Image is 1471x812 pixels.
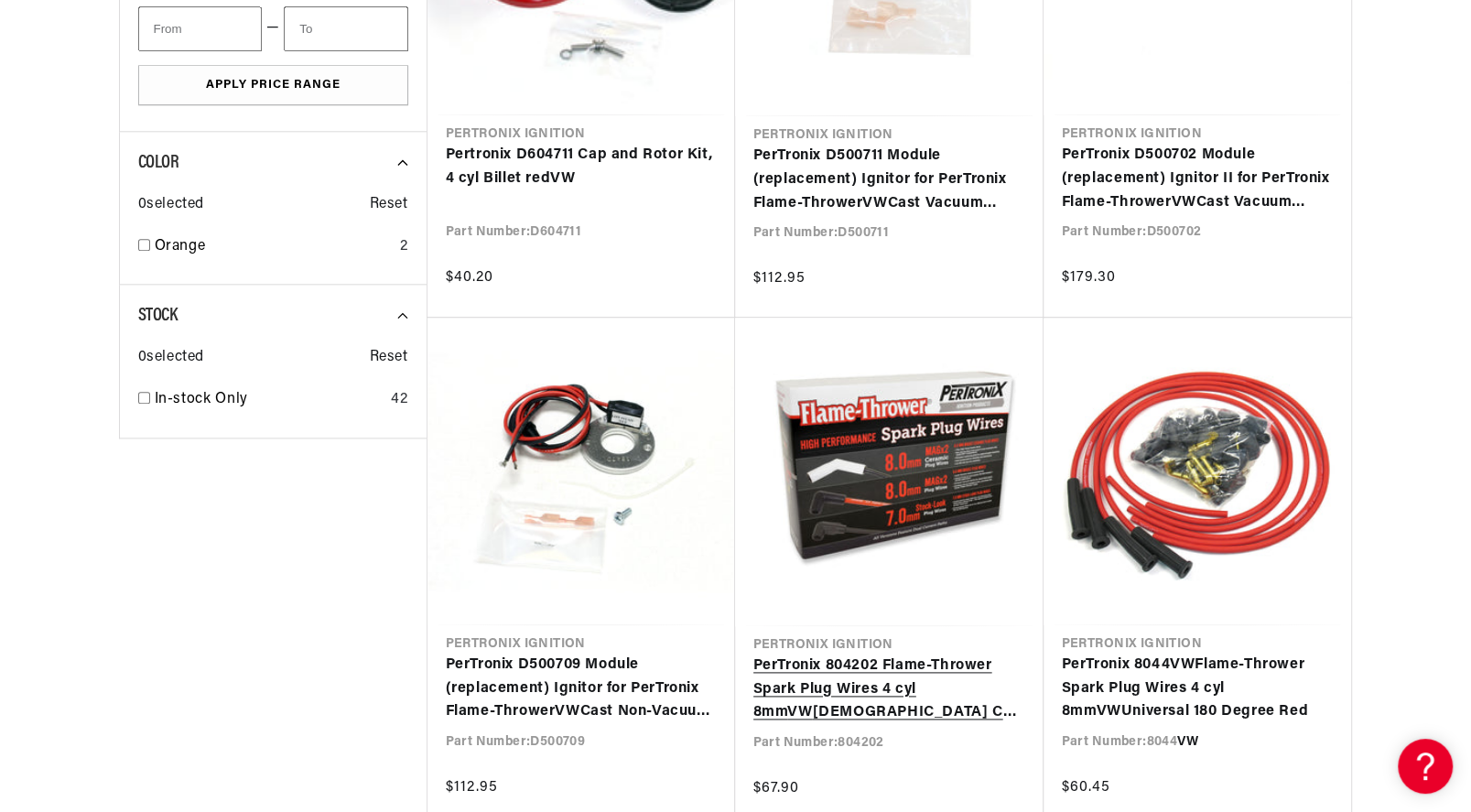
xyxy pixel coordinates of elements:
a: PerTronix D500711 Module (replacement) Ignitor for PerTronix Flame-ThrowerVWCast Vacuum Distributor [753,145,1025,215]
a: PerTronix D500702 Module (replacement) Ignitor II for PerTronix Flame-ThrowerVWCast Vacuum Distri... [1062,144,1333,214]
span: 0 selected [138,346,204,370]
span: 0 selected [138,193,204,217]
input: To [284,6,407,51]
button: Apply Price Range [138,65,408,106]
a: PerTronix D500709 Module (replacement) Ignitor for PerTronix Flame-ThrowerVWCast Non-Vacuum Distr... [446,654,717,724]
div: 2 [400,235,408,259]
span: — [266,16,280,40]
input: From [138,6,262,51]
a: PerTronix 8044VWFlame-Thrower Spark Plug Wires 4 cyl 8mmVWUniversal 180 Degree Red [1062,654,1333,724]
a: Pertronix D604711 Cap and Rotor Kit, 4 cyl Billet redVW [446,144,717,190]
a: In-stock Only [155,388,384,412]
span: Reset [370,346,408,370]
a: Orange [155,235,393,259]
span: Stock [138,307,178,325]
span: Color [138,154,179,172]
div: 42 [391,388,407,412]
span: Reset [370,193,408,217]
a: PerTronix 804202 Flame-Thrower Spark Plug Wires 4 cyl 8mmVW[DEMOGRAPHIC_DATA] Cap Black [753,655,1025,725]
